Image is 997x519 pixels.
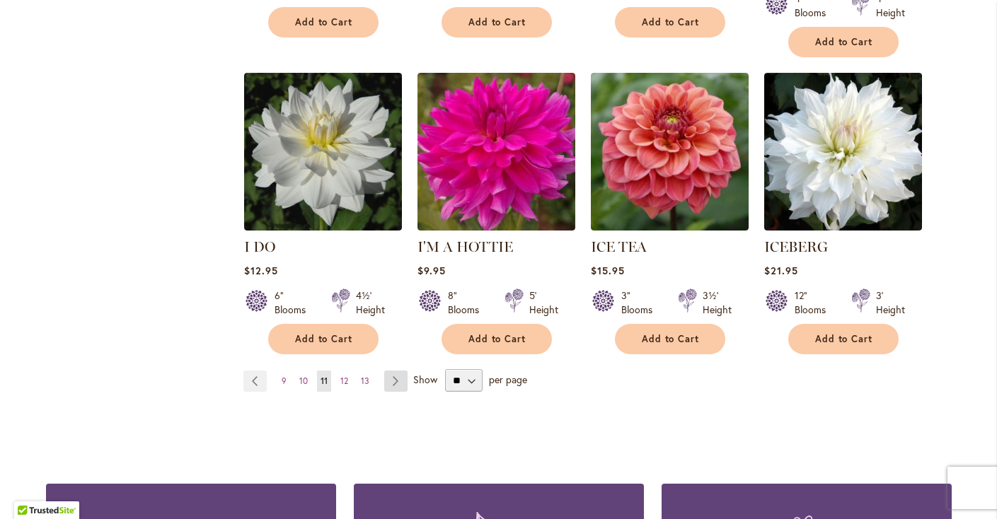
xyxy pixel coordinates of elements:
[244,264,278,277] span: $12.95
[244,220,402,233] a: I DO
[417,238,513,255] a: I'M A HOTTIE
[442,7,552,37] button: Add to Cart
[244,238,275,255] a: I DO
[815,333,873,345] span: Add to Cart
[357,371,373,392] a: 13
[764,73,922,231] img: ICEBERG
[764,264,798,277] span: $21.95
[413,373,437,386] span: Show
[876,288,905,317] div: 3' Height
[417,264,446,277] span: $9.95
[591,264,625,277] span: $15.95
[268,7,379,37] button: Add to Cart
[591,73,749,231] img: ICE TEA
[340,375,348,386] span: 12
[275,288,314,317] div: 6" Blooms
[764,238,828,255] a: ICEBERG
[764,220,922,233] a: ICEBERG
[788,324,899,354] button: Add to Cart
[795,288,834,317] div: 12" Blooms
[296,371,311,392] a: 10
[642,333,700,345] span: Add to Cart
[615,7,725,37] button: Add to Cart
[468,333,526,345] span: Add to Cart
[591,238,647,255] a: ICE TEA
[615,324,725,354] button: Add to Cart
[11,469,50,508] iframe: Launch Accessibility Center
[278,371,290,392] a: 9
[703,288,732,317] div: 3½' Height
[268,324,379,354] button: Add to Cart
[321,375,328,386] span: 11
[295,16,353,28] span: Add to Cart
[591,220,749,233] a: ICE TEA
[337,371,352,392] a: 12
[788,27,899,57] button: Add to Cart
[442,324,552,354] button: Add to Cart
[468,16,526,28] span: Add to Cart
[361,375,369,386] span: 13
[529,288,558,317] div: 5' Height
[815,36,873,48] span: Add to Cart
[448,288,488,317] div: 8" Blooms
[642,16,700,28] span: Add to Cart
[299,375,308,386] span: 10
[244,73,402,231] img: I DO
[356,288,385,317] div: 4½' Height
[282,375,287,386] span: 9
[621,288,661,317] div: 3" Blooms
[295,333,353,345] span: Add to Cart
[489,373,527,386] span: per page
[417,220,575,233] a: I'm A Hottie
[417,73,575,231] img: I'm A Hottie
